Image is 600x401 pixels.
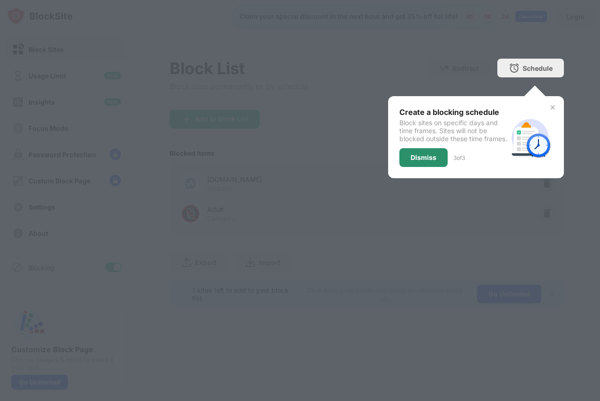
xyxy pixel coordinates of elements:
[399,119,508,143] div: Block sites on specific days and time frames. Sites will not be blocked outside these time frames.
[523,64,553,72] div: Schedule
[411,154,436,161] div: Dismiss
[399,107,508,117] div: Create a blocking schedule
[453,154,465,161] div: 3 of 3
[508,115,553,160] img: schedule.svg
[549,104,556,111] img: x-button.svg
